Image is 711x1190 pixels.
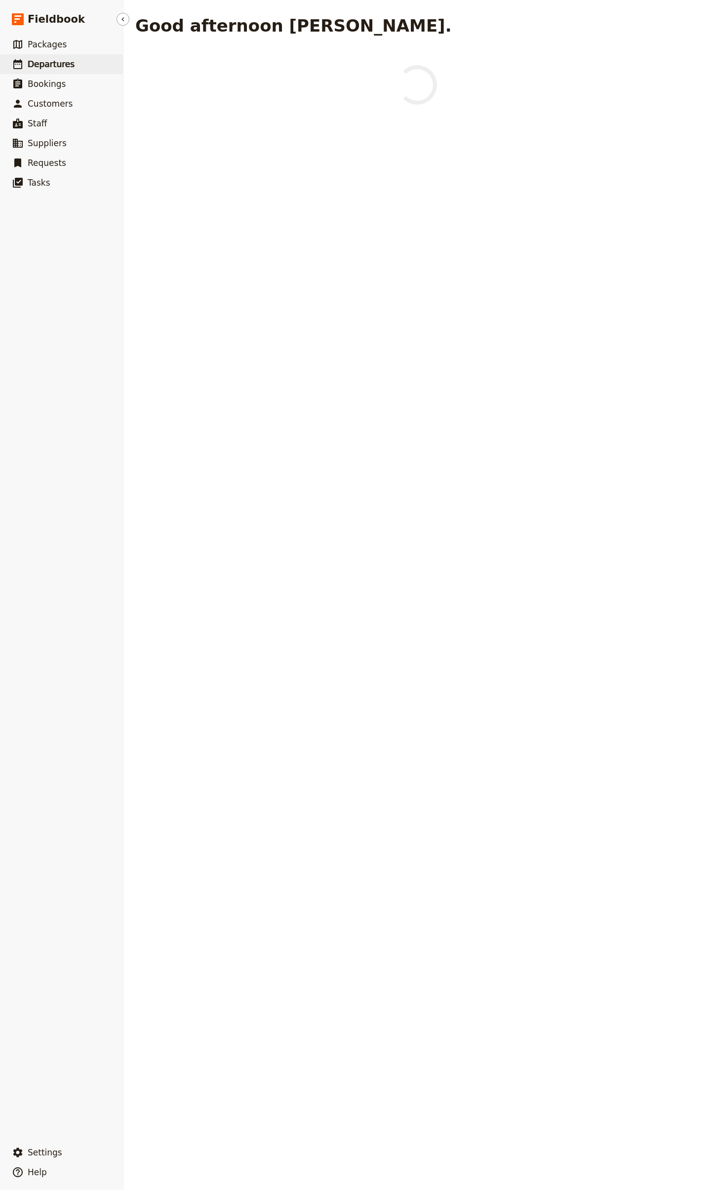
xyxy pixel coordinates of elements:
[28,178,50,188] span: Tasks
[28,40,67,49] span: Packages
[28,59,75,69] span: Departures
[28,99,73,109] span: Customers
[28,119,47,128] span: Staff
[28,158,66,168] span: Requests
[28,1148,62,1157] span: Settings
[117,13,129,26] button: Hide menu
[28,12,85,27] span: Fieldbook
[28,1167,47,1177] span: Help
[135,16,452,36] h1: Good afternoon [PERSON_NAME].
[28,79,66,89] span: Bookings
[28,138,67,148] span: Suppliers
